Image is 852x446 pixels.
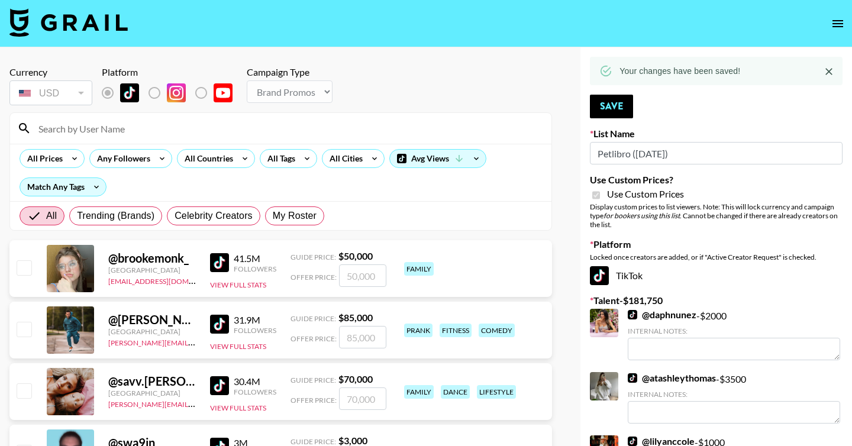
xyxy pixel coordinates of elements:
button: open drawer [826,12,850,35]
span: Offer Price: [291,273,337,282]
div: Currency [9,66,92,78]
img: TikTok [210,315,229,334]
div: USD [12,83,90,104]
div: Internal Notes: [628,390,840,399]
button: View Full Stats [210,280,266,289]
span: Guide Price: [291,253,336,261]
span: Use Custom Prices [607,188,684,200]
div: dance [441,385,470,399]
span: Trending (Brands) [77,209,154,223]
div: - $ 3500 [628,372,840,424]
strong: $ 85,000 [338,312,373,323]
img: Instagram [167,83,186,102]
span: Offer Price: [291,334,337,343]
div: Followers [234,264,276,273]
div: prank [404,324,433,337]
input: Search by User Name [31,119,544,138]
img: Grail Talent [9,8,128,37]
div: Display custom prices to list viewers. Note: This will lock currency and campaign type . Cannot b... [590,202,843,229]
span: Guide Price: [291,376,336,384]
div: comedy [479,324,515,337]
div: All Countries [177,150,235,167]
a: @atashleythomas [628,372,716,384]
div: All Prices [20,150,65,167]
input: 70,000 [339,387,386,410]
img: YouTube [214,83,233,102]
div: lifestyle [477,385,516,399]
strong: $ 50,000 [338,250,373,261]
div: Locked once creators are added, or if "Active Creator Request" is checked. [590,253,843,261]
div: Followers [234,387,276,396]
div: - $ 2000 [628,309,840,360]
img: TikTok [210,376,229,395]
div: Internal Notes: [628,327,840,335]
div: Your changes have been saved! [619,60,740,82]
div: Campaign Type [247,66,333,78]
input: 85,000 [339,326,386,348]
label: Talent - $ 181,750 [590,295,843,306]
div: @ [PERSON_NAME].[PERSON_NAME] [108,312,196,327]
div: Any Followers [90,150,153,167]
div: [GEOGRAPHIC_DATA] [108,389,196,397]
div: 41.5M [234,253,276,264]
input: 50,000 [339,264,386,287]
div: TikTok [590,266,843,285]
img: TikTok [120,83,139,102]
a: [PERSON_NAME][EMAIL_ADDRESS][DOMAIN_NAME] [108,336,283,347]
div: fitness [440,324,472,337]
button: View Full Stats [210,342,266,351]
div: family [404,385,434,399]
div: All Tags [260,150,298,167]
button: View Full Stats [210,403,266,412]
span: Celebrity Creators [175,209,253,223]
span: Offer Price: [291,396,337,405]
a: [PERSON_NAME][EMAIL_ADDRESS][DOMAIN_NAME] [108,397,283,409]
img: TikTok [210,253,229,272]
div: Match Any Tags [20,178,106,196]
div: All Cities [322,150,365,167]
a: [EMAIL_ADDRESS][DOMAIN_NAME] [108,274,227,286]
div: family [404,262,434,276]
button: Close [820,63,838,80]
div: 30.4M [234,376,276,387]
div: List locked to TikTok. [102,80,242,105]
span: My Roster [273,209,317,223]
div: [GEOGRAPHIC_DATA] [108,327,196,336]
div: 31.9M [234,314,276,326]
label: List Name [590,128,843,140]
div: @ savv.[PERSON_NAME] [108,374,196,389]
a: @daphnunez [628,309,696,321]
img: TikTok [628,373,637,383]
div: Avg Views [390,150,486,167]
strong: $ 70,000 [338,373,373,384]
div: Currency is locked to USD [9,78,92,108]
span: Guide Price: [291,314,336,323]
strong: $ 3,000 [338,435,367,446]
img: TikTok [628,437,637,446]
label: Use Custom Prices? [590,174,843,186]
label: Platform [590,238,843,250]
img: TikTok [590,266,609,285]
div: [GEOGRAPHIC_DATA] [108,266,196,274]
span: Guide Price: [291,437,336,446]
span: All [46,209,57,223]
button: Save [590,95,633,118]
em: for bookers using this list [603,211,680,220]
div: @ brookemonk_ [108,251,196,266]
img: TikTok [628,310,637,319]
div: Followers [234,326,276,335]
div: Platform [102,66,242,78]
